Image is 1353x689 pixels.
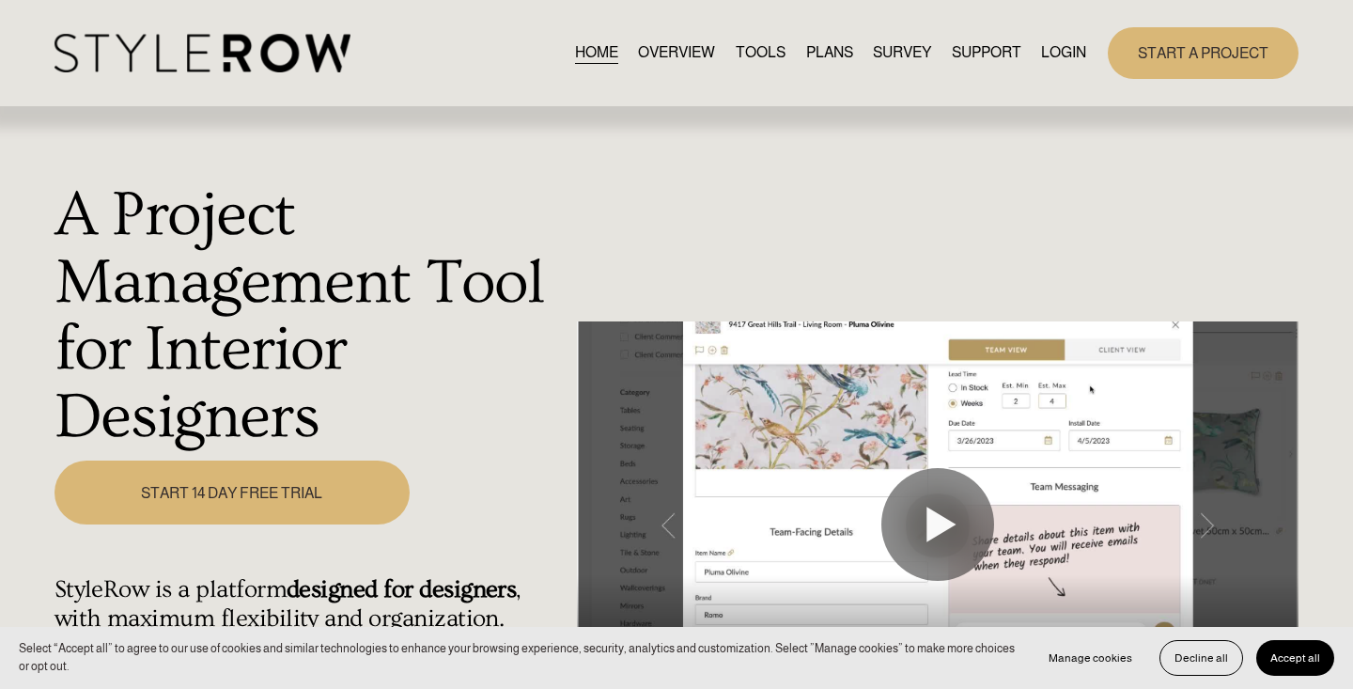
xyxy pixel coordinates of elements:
a: OVERVIEW [638,40,715,66]
button: Manage cookies [1034,640,1146,676]
span: Accept all [1270,651,1320,665]
a: TOOLS [736,40,785,66]
button: Accept all [1256,640,1334,676]
a: folder dropdown [952,40,1021,66]
span: Manage cookies [1049,651,1132,665]
img: StyleRow [54,34,350,72]
a: PLANS [806,40,853,66]
a: START A PROJECT [1108,27,1299,79]
a: HOME [575,40,618,66]
a: SURVEY [873,40,931,66]
span: SUPPORT [952,41,1021,64]
a: LOGIN [1041,40,1086,66]
strong: designed for designers [287,575,516,603]
span: Decline all [1174,651,1228,665]
h4: StyleRow is a platform , with maximum flexibility and organization. [54,575,568,634]
p: Select “Accept all” to agree to our use of cookies and similar technologies to enhance your brows... [19,640,1016,676]
button: Decline all [1159,640,1243,676]
h1: A Project Management Tool for Interior Designers [54,181,568,451]
a: START 14 DAY FREE TRIAL [54,461,411,525]
button: Play [881,468,994,581]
